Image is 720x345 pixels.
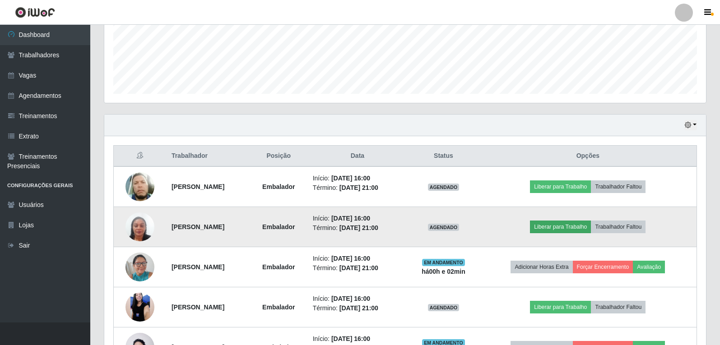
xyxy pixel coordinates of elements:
[125,248,154,286] img: 1739199553345.jpeg
[172,263,224,271] strong: [PERSON_NAME]
[125,170,154,204] img: 1673493072415.jpeg
[250,146,307,167] th: Posição
[262,223,295,230] strong: Embalador
[313,334,403,344] li: Início:
[172,183,224,190] strong: [PERSON_NAME]
[422,259,465,266] span: EM ANDAMENTO
[339,224,378,231] time: [DATE] 21:00
[331,215,370,222] time: [DATE] 16:00
[125,201,154,253] img: 1703781074039.jpeg
[331,295,370,302] time: [DATE] 16:00
[313,174,403,183] li: Início:
[331,335,370,342] time: [DATE] 16:00
[511,261,572,273] button: Adicionar Horas Extra
[633,261,665,273] button: Avaliação
[331,175,370,182] time: [DATE] 16:00
[479,146,697,167] th: Opções
[428,304,460,311] span: AGENDADO
[530,221,591,233] button: Liberar para Trabalho
[172,304,224,311] strong: [PERSON_NAME]
[591,180,646,193] button: Trabalhador Faltou
[591,301,646,313] button: Trabalhador Faltou
[313,223,403,233] li: Término:
[313,304,403,313] li: Término:
[339,304,378,312] time: [DATE] 21:00
[530,180,591,193] button: Liberar para Trabalho
[15,7,55,18] img: CoreUI Logo
[307,146,408,167] th: Data
[591,221,646,233] button: Trabalhador Faltou
[313,294,403,304] li: Início:
[313,183,403,193] li: Término:
[428,184,460,191] span: AGENDADO
[422,268,465,275] strong: há 00 h e 02 min
[530,301,591,313] button: Liberar para Trabalho
[125,275,154,339] img: 1743178705406.jpeg
[331,255,370,262] time: [DATE] 16:00
[339,184,378,191] time: [DATE] 21:00
[262,183,295,190] strong: Embalador
[166,146,250,167] th: Trabalhador
[313,263,403,273] li: Término:
[408,146,479,167] th: Status
[573,261,633,273] button: Forçar Encerramento
[262,263,295,271] strong: Embalador
[428,224,460,231] span: AGENDADO
[172,223,224,230] strong: [PERSON_NAME]
[313,214,403,223] li: Início:
[339,264,378,271] time: [DATE] 21:00
[313,254,403,263] li: Início:
[262,304,295,311] strong: Embalador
